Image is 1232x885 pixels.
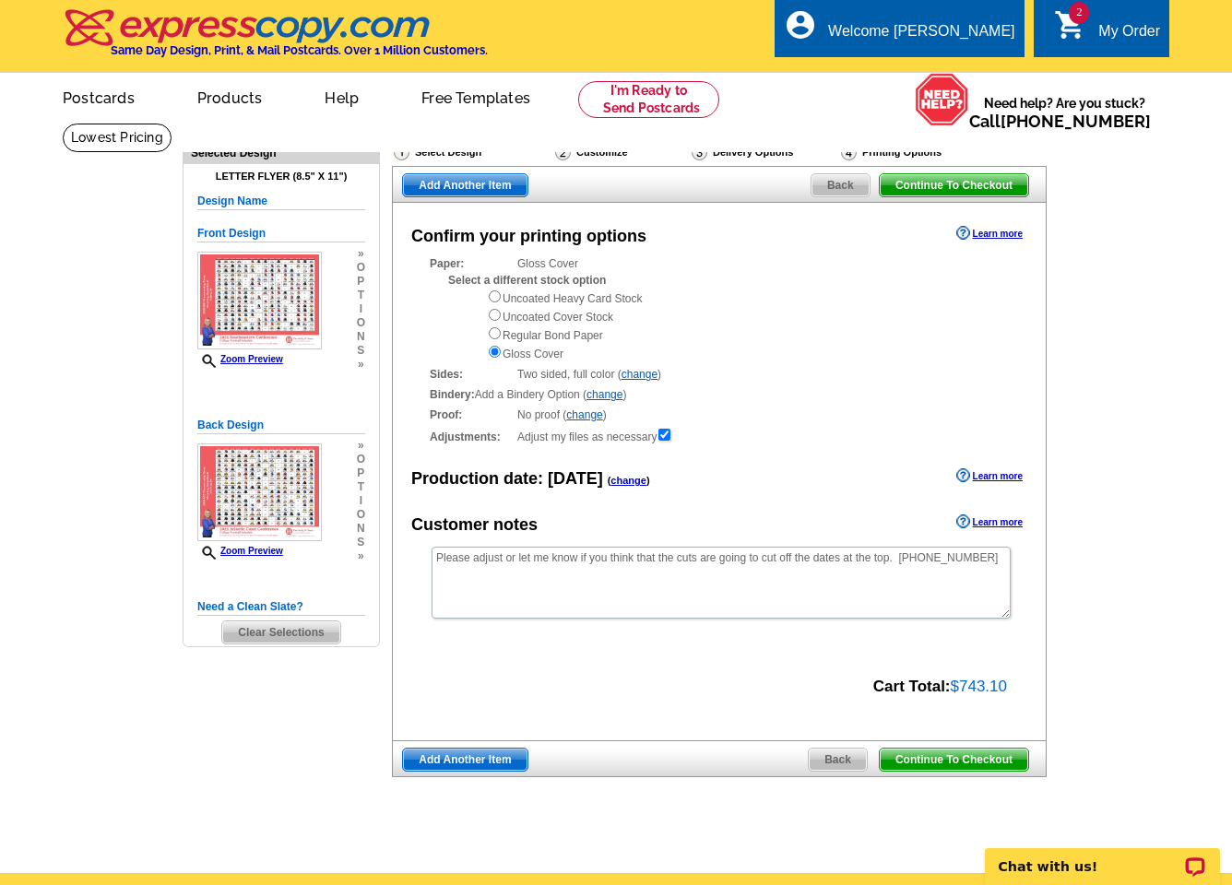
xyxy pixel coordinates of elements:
[430,366,512,383] strong: Sides:
[784,8,817,41] i: account_circle
[430,429,512,445] strong: Adjustments:
[811,174,870,196] span: Back
[880,749,1028,771] span: Continue To Checkout
[809,749,867,771] span: Back
[357,522,365,536] span: n
[432,547,1011,619] textarea: Please adjust or let me know if you think that the cuts are going to cut off the dates at the top...
[956,468,1023,483] a: Learn more
[915,73,969,126] img: help
[973,827,1232,885] iframe: LiveChat chat widget
[430,386,1009,403] div: Add a Bindery Option ( )
[430,366,1009,383] div: Two sided, full color ( )
[403,174,527,196] span: Add Another Item
[811,173,871,197] a: Back
[969,94,1160,131] span: Need help? Are you stuck?
[357,344,365,358] span: s
[873,678,951,695] strong: Cart Total:
[357,453,365,466] span: o
[295,75,388,118] a: Help
[1098,23,1160,49] div: My Order
[1054,20,1160,43] a: 2 shopping_cart My Order
[1069,2,1089,24] span: 2
[430,255,1009,362] div: Gloss Cover
[357,549,365,563] span: »
[430,407,1009,423] div: No proof ( )
[184,144,379,161] div: Selected Design
[63,22,488,57] a: Same Day Design, Print, & Mail Postcards. Over 1 Million Customers.
[430,255,512,272] strong: Paper:
[197,417,365,434] h5: Back Design
[168,75,292,118] a: Products
[357,289,365,302] span: t
[357,466,365,480] span: p
[357,302,365,316] span: i
[357,439,365,453] span: »
[690,143,839,166] div: Delivery Options
[880,174,1028,196] span: Continue To Checkout
[392,75,560,118] a: Free Templates
[357,275,365,289] span: p
[839,143,1001,166] div: Printing Options
[610,475,646,486] a: change
[197,546,283,556] a: Zoom Preview
[969,112,1151,131] span: Call
[197,252,322,349] img: small-thumb.jpg
[33,75,164,118] a: Postcards
[430,407,512,423] strong: Proof:
[553,143,690,161] div: Customize
[956,514,1023,529] a: Learn more
[1001,112,1151,131] a: [PHONE_NUMBER]
[487,289,1009,362] div: Uncoated Heavy Card Stock Uncoated Cover Stock Regular Bond Paper Gloss Cover
[411,513,538,537] div: Customer notes
[222,621,339,643] span: Clear Selections
[548,469,603,488] span: [DATE]
[586,388,622,401] a: change
[197,443,322,541] img: small-thumb.jpg
[1054,8,1087,41] i: shopping_cart
[357,261,365,275] span: o
[357,508,365,522] span: o
[357,330,365,344] span: n
[357,316,365,330] span: o
[197,171,365,183] h4: Letter Flyer (8.5" x 11")
[808,748,868,772] a: Back
[622,368,657,381] a: change
[111,43,488,57] h4: Same Day Design, Print, & Mail Postcards. Over 1 Million Customers.
[430,388,475,401] strong: Bindery:
[197,598,365,616] h5: Need a Clean Slate?
[411,224,646,249] div: Confirm your printing options
[448,274,606,287] strong: Select a different stock option
[692,144,707,160] img: Delivery Options
[357,536,365,549] span: s
[841,144,857,160] img: Printing Options & Summary
[197,354,283,364] a: Zoom Preview
[357,480,365,494] span: t
[394,144,409,160] img: Select Design
[392,143,553,166] div: Select Design
[956,226,1023,241] a: Learn more
[566,408,602,421] a: change
[402,173,527,197] a: Add Another Item
[403,749,527,771] span: Add Another Item
[411,466,650,491] div: Production date:
[357,247,365,261] span: »
[197,225,365,242] h5: Front Design
[608,475,650,486] span: ( )
[197,193,365,210] h5: Design Name
[357,494,365,508] span: i
[951,678,1007,695] span: $743.10
[430,427,1009,445] div: Adjust my files as necessary
[402,748,527,772] a: Add Another Item
[828,23,1014,49] div: Welcome [PERSON_NAME]
[555,144,571,160] img: Customize
[357,358,365,372] span: »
